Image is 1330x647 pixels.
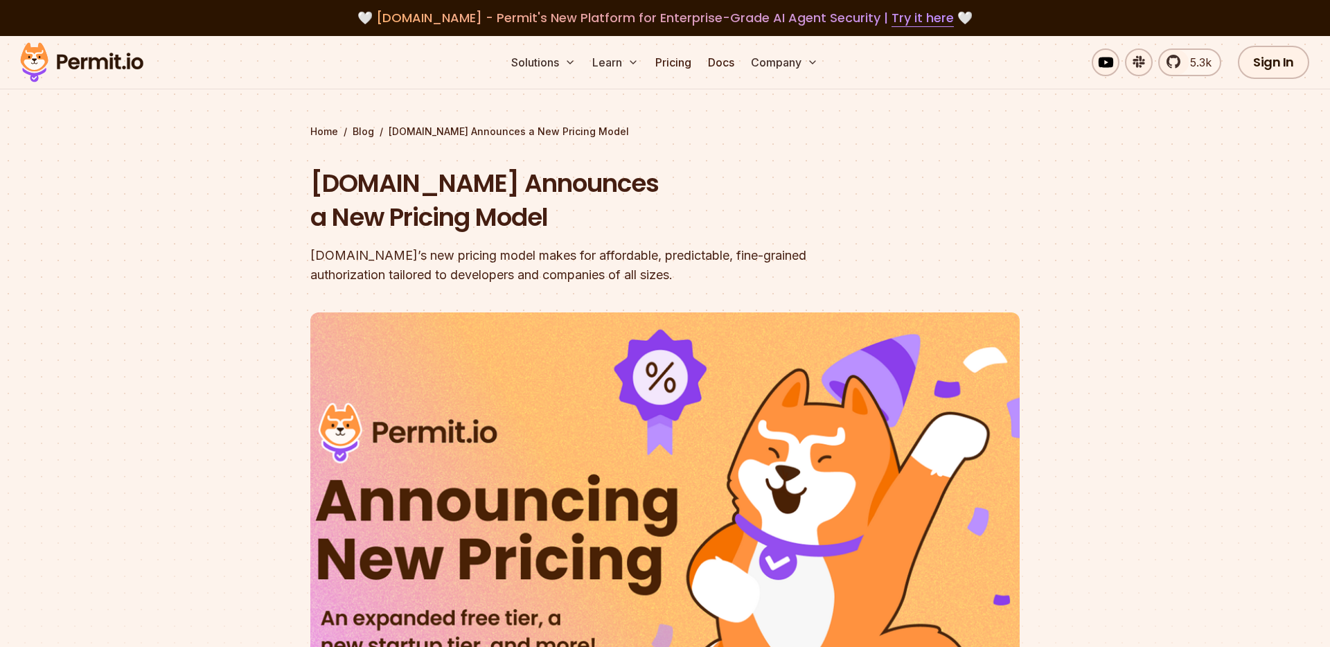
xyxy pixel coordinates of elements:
[1182,54,1212,71] span: 5.3k
[310,166,842,235] h1: [DOMAIN_NAME] Announces a New Pricing Model
[353,125,374,139] a: Blog
[892,9,954,27] a: Try it here
[506,48,581,76] button: Solutions
[745,48,824,76] button: Company
[14,39,150,86] img: Permit logo
[1238,46,1309,79] a: Sign In
[310,125,1020,139] div: / /
[702,48,740,76] a: Docs
[310,125,338,139] a: Home
[1158,48,1221,76] a: 5.3k
[33,8,1297,28] div: 🤍 🤍
[587,48,644,76] button: Learn
[650,48,697,76] a: Pricing
[376,9,954,26] span: [DOMAIN_NAME] - Permit's New Platform for Enterprise-Grade AI Agent Security |
[310,246,842,285] div: [DOMAIN_NAME]’s new pricing model makes for affordable, predictable, fine-grained authorization t...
